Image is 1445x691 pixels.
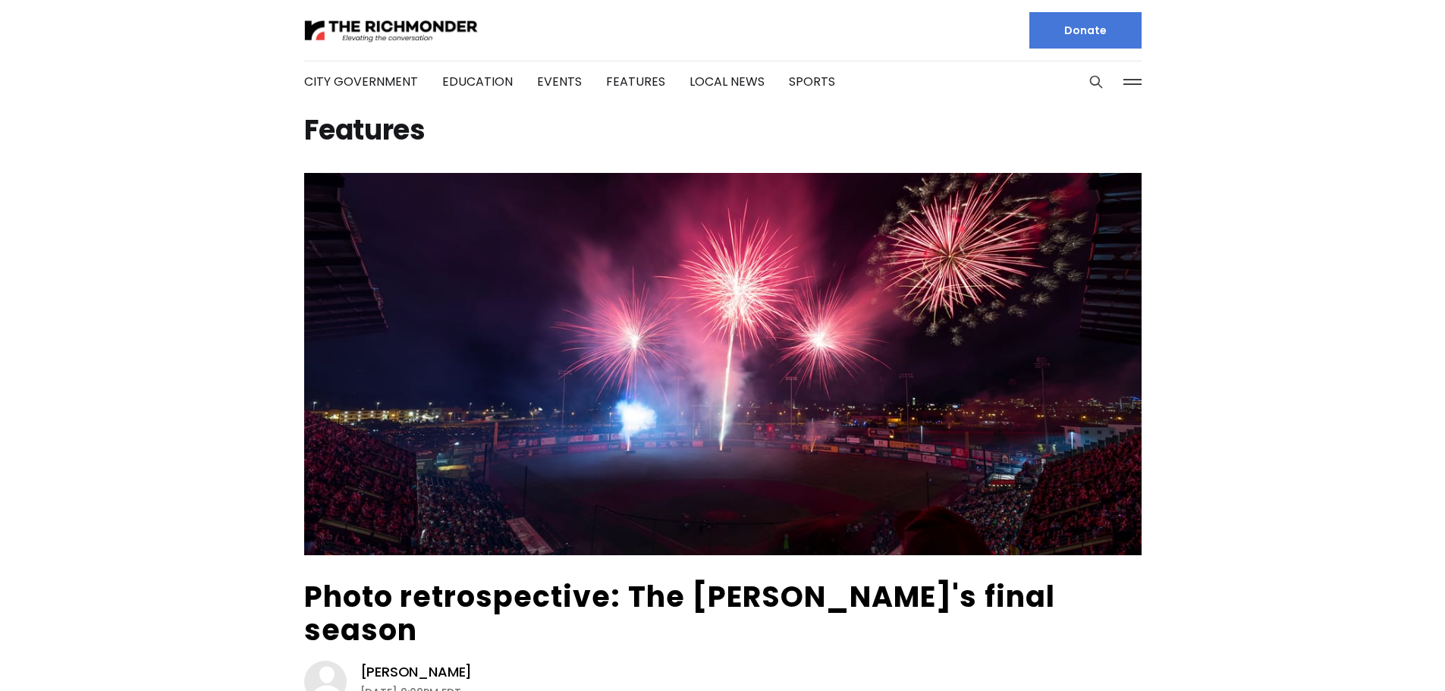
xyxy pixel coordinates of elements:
a: Features [606,73,665,90]
a: Local News [690,73,765,90]
a: Donate [1029,12,1142,49]
a: Sports [789,73,835,90]
h1: Features [304,118,1142,143]
a: Education [442,73,513,90]
img: The Richmonder [304,17,479,44]
a: City Government [304,73,418,90]
a: [PERSON_NAME] [360,663,473,681]
a: Photo retrospective: The [PERSON_NAME]'s final season [304,576,1055,650]
iframe: portal-trigger [1066,617,1445,691]
button: Search this site [1085,71,1107,93]
a: Events [537,73,582,90]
